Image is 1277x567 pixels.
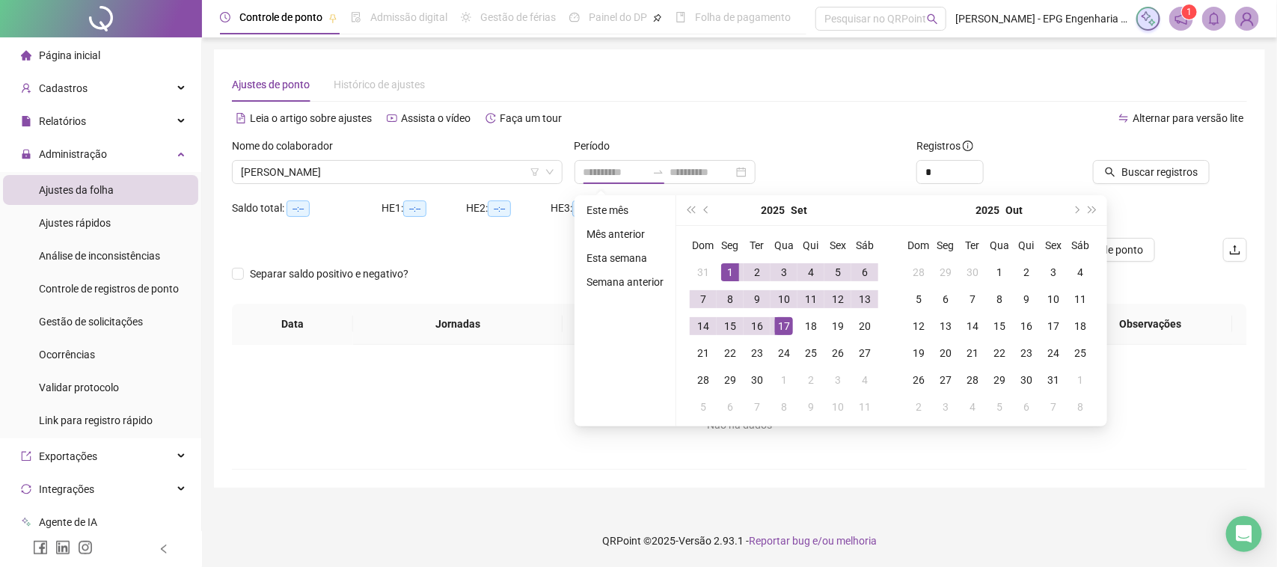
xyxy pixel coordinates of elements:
[1013,286,1040,313] td: 2025-10-09
[959,340,986,367] td: 2025-10-21
[959,286,986,313] td: 2025-10-07
[797,393,824,420] td: 2025-10-09
[748,371,766,389] div: 30
[955,10,1127,27] span: [PERSON_NAME] - EPG Engenharia e Construções Ltda
[986,259,1013,286] td: 2025-10-01
[21,451,31,462] span: export
[986,232,1013,259] th: Qua
[775,263,793,281] div: 3
[905,286,932,313] td: 2025-10-05
[1175,12,1188,25] span: notification
[856,344,874,362] div: 27
[1044,398,1062,416] div: 7
[916,138,973,154] span: Registros
[39,414,153,426] span: Link para registro rápido
[748,398,766,416] div: 7
[910,344,928,362] div: 19
[1017,290,1035,308] div: 9
[856,317,874,335] div: 20
[721,290,739,308] div: 8
[937,317,955,335] div: 13
[694,371,712,389] div: 28
[932,313,959,340] td: 2025-10-13
[21,50,31,61] span: home
[1017,344,1035,362] div: 23
[775,290,793,308] div: 10
[39,250,160,262] span: Análise de inconsistências
[488,200,511,217] span: --:--
[1067,367,1094,393] td: 2025-11-01
[748,263,766,281] div: 2
[744,393,771,420] td: 2025-10-07
[220,12,230,22] span: clock-circle
[1040,286,1067,313] td: 2025-10-10
[694,398,712,416] div: 5
[202,515,1277,567] footer: QRPoint © 2025 - 2.93.1 -
[937,263,955,281] div: 29
[721,317,739,335] div: 15
[990,344,1008,362] div: 22
[797,286,824,313] td: 2025-09-11
[466,200,551,217] div: HE 2:
[761,195,785,225] button: year panel
[797,313,824,340] td: 2025-09-18
[690,232,717,259] th: Dom
[1017,398,1035,416] div: 6
[581,225,670,243] li: Mês anterior
[963,141,973,151] span: info-circle
[744,286,771,313] td: 2025-09-09
[694,263,712,281] div: 31
[932,340,959,367] td: 2025-10-20
[829,344,847,362] div: 26
[581,273,670,291] li: Semana anterior
[1118,113,1129,123] span: swap
[39,450,97,462] span: Exportações
[932,393,959,420] td: 2025-11-03
[959,232,986,259] th: Ter
[244,266,414,282] span: Separar saldo positivo e negativo?
[905,393,932,420] td: 2025-11-02
[964,263,982,281] div: 30
[1067,313,1094,340] td: 2025-10-18
[964,398,982,416] div: 4
[1085,195,1101,225] button: super-next-year
[545,168,554,177] span: down
[1040,393,1067,420] td: 2025-11-07
[910,263,928,281] div: 28
[717,286,744,313] td: 2025-09-08
[652,166,664,178] span: swap-right
[824,313,851,340] td: 2025-09-19
[1040,313,1067,340] td: 2025-10-17
[802,344,820,362] div: 25
[744,313,771,340] td: 2025-09-16
[748,344,766,362] div: 23
[1071,344,1089,362] div: 25
[382,200,466,217] div: HE 1:
[797,232,824,259] th: Qui
[937,398,955,416] div: 3
[21,149,31,159] span: lock
[232,304,353,345] th: Data
[824,367,851,393] td: 2025-10-03
[1044,371,1062,389] div: 31
[829,263,847,281] div: 5
[401,112,471,124] span: Assista o vídeo
[802,263,820,281] div: 4
[829,290,847,308] div: 12
[986,393,1013,420] td: 2025-11-05
[21,116,31,126] span: file
[589,11,647,23] span: Painel do DP
[694,290,712,308] div: 7
[1067,286,1094,313] td: 2025-10-11
[334,79,425,91] span: Histórico de ajustes
[910,371,928,389] div: 26
[1044,317,1062,335] div: 17
[500,112,562,124] span: Faça um tour
[856,371,874,389] div: 4
[1093,160,1210,184] button: Buscar registros
[39,184,114,196] span: Ajustes da folha
[530,168,539,177] span: filter
[824,286,851,313] td: 2025-09-12
[33,540,48,555] span: facebook
[486,113,496,123] span: history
